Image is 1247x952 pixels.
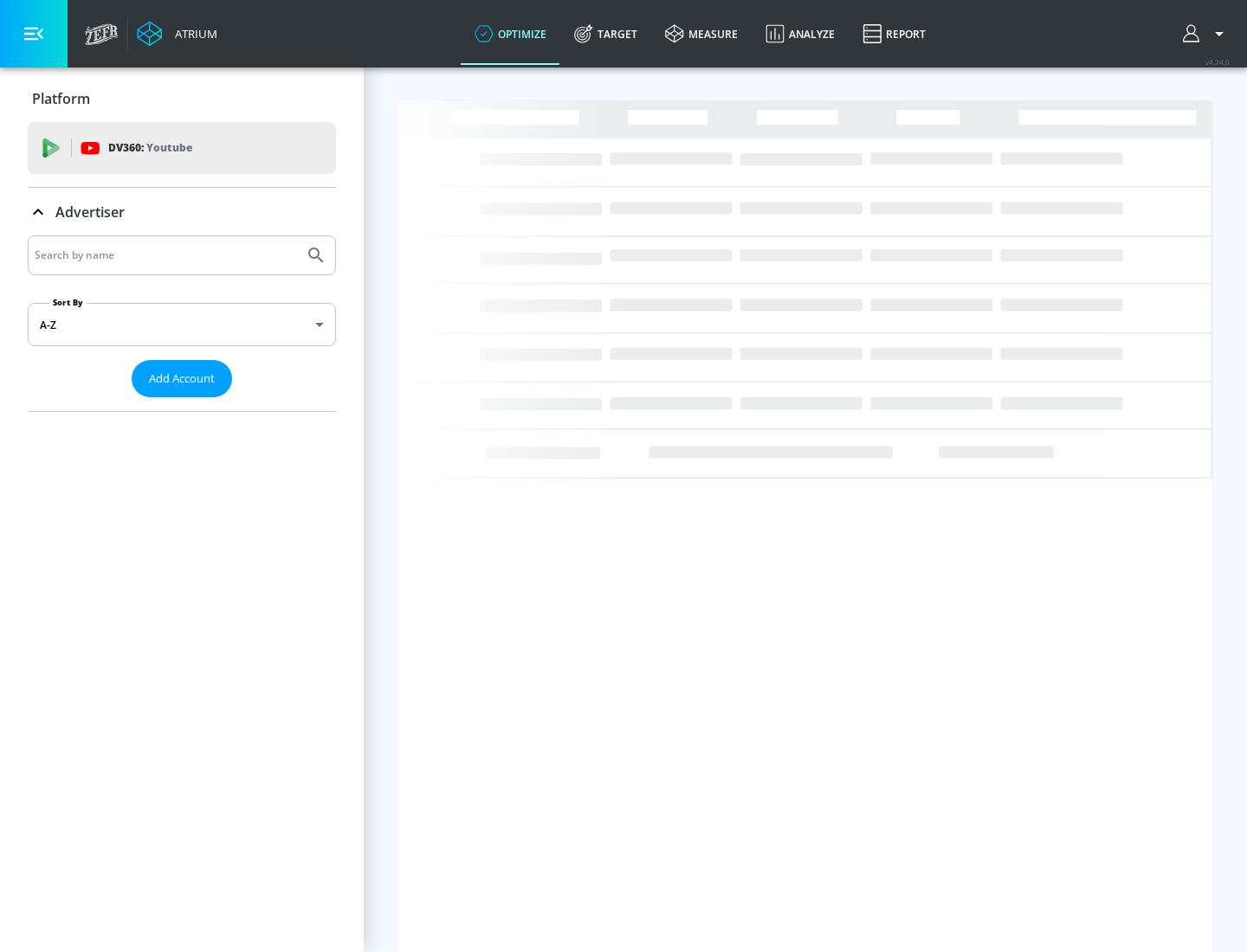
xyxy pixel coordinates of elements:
[132,360,232,397] button: Add Account
[1205,57,1230,67] span: v 4.24.0
[28,303,336,346] div: A-Z
[49,297,87,308] label: Sort By
[28,122,336,174] div: DV360: Youtube
[32,89,90,108] p: Platform
[28,235,336,411] div: Advertiser
[168,26,217,42] div: Atrium
[146,138,192,157] p: Youtube
[849,3,940,65] a: Report
[149,369,215,389] span: Add Account
[108,138,192,158] p: DV360:
[35,244,297,267] input: Search by name
[28,188,336,236] div: Advertiser
[137,21,217,47] a: Atrium
[28,74,336,123] div: Platform
[461,3,560,65] a: optimize
[752,3,849,65] a: Analyze
[55,203,125,222] p: Advertiser
[28,397,336,411] nav: list of Advertiser
[560,3,651,65] a: Target
[651,3,752,65] a: measure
